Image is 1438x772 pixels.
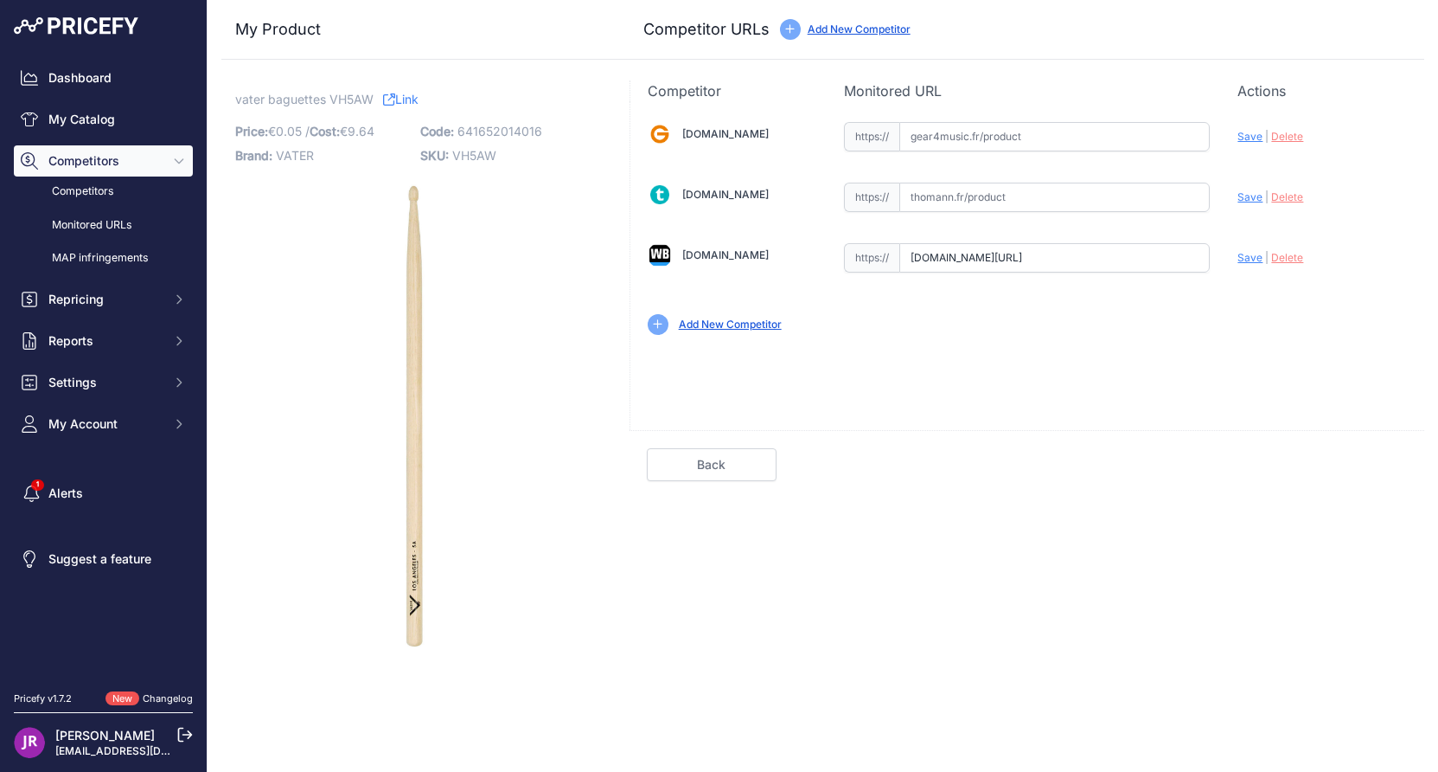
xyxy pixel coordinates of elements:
[682,127,769,140] a: [DOMAIN_NAME]
[1237,130,1262,143] span: Save
[14,145,193,177] button: Competitors
[48,332,162,350] span: Reports
[457,124,542,138] span: 641652014016
[14,544,193,575] a: Suggest a feature
[14,243,193,273] a: MAP infringements
[235,148,272,163] span: Brand:
[14,692,72,706] div: Pricefy v1.7.2
[679,318,782,331] a: Add New Competitor
[1265,130,1269,143] span: |
[682,248,769,261] a: [DOMAIN_NAME]
[1271,251,1303,264] span: Delete
[55,744,236,757] a: [EMAIL_ADDRESS][DOMAIN_NAME]
[310,124,340,138] span: Cost:
[235,124,268,138] span: Price:
[383,88,419,110] a: Link
[14,17,138,35] img: Pricefy Logo
[348,124,374,138] span: 9.64
[1237,190,1262,203] span: Save
[276,124,302,138] span: 0.05
[844,243,899,273] span: https://
[420,124,454,138] span: Code:
[235,17,595,42] h3: My Product
[899,183,1210,212] input: thomann.fr/product
[14,62,193,671] nav: Sidebar
[235,119,410,144] p: €
[48,374,162,391] span: Settings
[105,692,139,706] span: New
[844,183,899,212] span: https://
[452,148,496,163] span: VH5AW
[643,17,770,42] h3: Competitor URLs
[276,148,314,163] span: VATER
[14,177,193,207] a: Competitors
[682,188,769,201] a: [DOMAIN_NAME]
[1237,80,1407,101] p: Actions
[648,80,817,101] p: Competitor
[1265,251,1269,264] span: |
[48,415,162,433] span: My Account
[899,122,1210,151] input: gear4music.fr/product
[14,367,193,398] button: Settings
[305,124,374,138] span: / €
[808,23,911,35] a: Add New Competitor
[844,122,899,151] span: https://
[647,448,777,481] a: Back
[1265,190,1269,203] span: |
[14,104,193,135] a: My Catalog
[14,284,193,315] button: Repricing
[1237,251,1262,264] span: Save
[14,325,193,357] button: Reports
[1271,130,1303,143] span: Delete
[844,80,1210,101] p: Monitored URL
[14,409,193,440] button: My Account
[235,88,374,110] span: vater baguettes VH5AW
[14,478,193,509] a: Alerts
[1271,190,1303,203] span: Delete
[48,291,162,308] span: Repricing
[55,728,155,743] a: [PERSON_NAME]
[48,152,162,170] span: Competitors
[899,243,1210,273] input: woodbrass.com/product
[14,210,193,241] a: Monitored URLs
[420,148,449,163] span: SKU:
[143,692,193,704] a: Changelog
[14,62,193,93] a: Dashboard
